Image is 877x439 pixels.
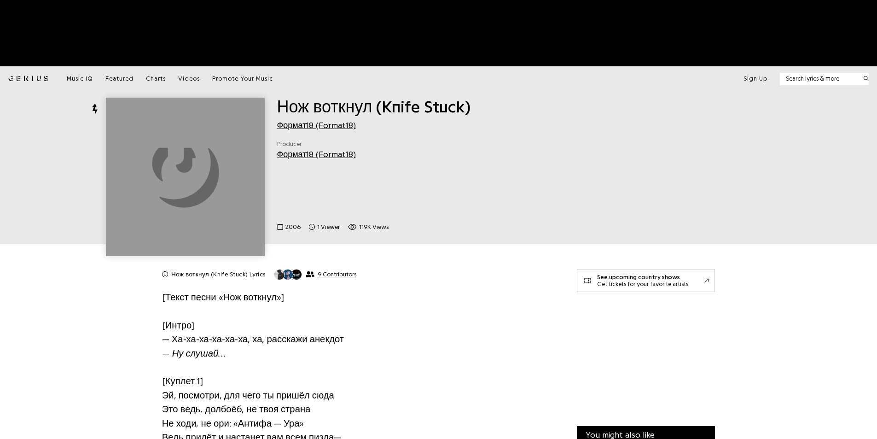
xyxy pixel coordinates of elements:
[597,281,688,287] div: Get tickets for your favorite artists
[162,349,227,358] i: — Ну слушай…
[67,76,93,82] span: Music IQ
[285,222,301,232] span: 2006
[743,75,767,83] button: Sign Up
[348,222,389,232] span: 119,003 views
[318,271,356,278] span: 9 Contributors
[597,274,688,281] div: See upcoming country shows
[359,222,389,232] span: 119K views
[212,76,273,82] span: Promote Your Music
[577,269,715,292] a: See upcoming country showsGet tickets for your favorite artists
[178,75,200,83] a: Videos
[277,121,356,129] a: Формат18 (Format18)
[780,74,858,83] input: Search lyrics & more
[277,99,471,115] span: Нож воткнул (Knife Stuck)
[106,98,264,256] img: Cover art for Нож воткнул (Knife Stuck) by Формат18 (Format18)
[212,75,273,83] a: Promote Your Music
[146,76,166,82] span: Charts
[105,75,134,83] a: Featured
[67,75,93,83] a: Music IQ
[277,150,356,158] a: Формат18 (Format18)
[317,222,340,232] span: 1 viewer
[309,222,340,232] span: 1 viewer
[178,76,200,82] span: Videos
[146,75,166,83] a: Charts
[105,76,134,82] span: Featured
[277,140,356,149] span: Producer
[171,270,266,279] h2: Нож воткнул (Knife Stuck) Lyrics
[274,269,356,280] button: 9 Contributors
